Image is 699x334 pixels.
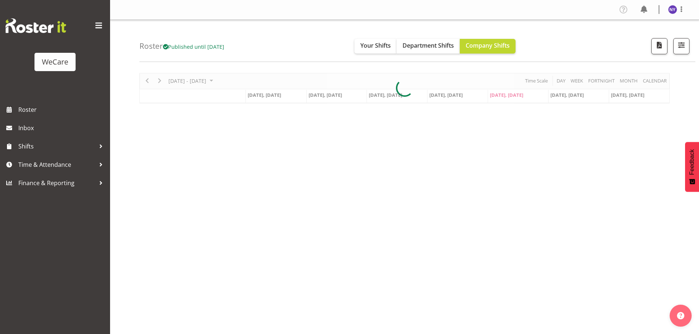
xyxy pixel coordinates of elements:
[651,38,667,54] button: Download a PDF of the roster according to the set date range.
[18,141,95,152] span: Shifts
[6,18,66,33] img: Rosterit website logo
[18,177,95,188] span: Finance & Reporting
[42,56,68,67] div: WeCare
[466,41,510,49] span: Company Shifts
[360,41,391,49] span: Your Shifts
[18,159,95,170] span: Time & Attendance
[673,38,689,54] button: Filter Shifts
[685,142,699,192] button: Feedback - Show survey
[460,39,516,54] button: Company Shifts
[18,122,106,133] span: Inbox
[668,5,677,14] img: nikita-yates11241.jpg
[403,41,454,49] span: Department Shifts
[163,43,225,50] span: Published until [DATE]
[354,39,397,54] button: Your Shifts
[677,312,684,319] img: help-xxl-2.png
[18,104,106,115] span: Roster
[139,42,225,50] h4: Roster
[397,39,460,54] button: Department Shifts
[689,149,695,175] span: Feedback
